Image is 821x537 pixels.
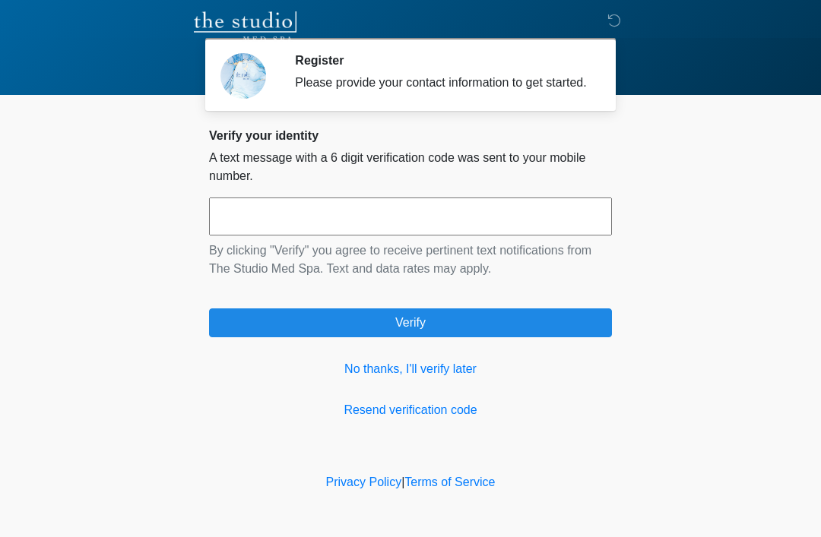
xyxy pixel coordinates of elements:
h2: Register [295,53,589,68]
a: | [401,475,404,488]
div: Please provide your contact information to get started. [295,74,589,92]
img: The Studio Med Spa Logo [194,11,296,42]
a: Privacy Policy [326,475,402,488]
button: Verify [209,308,612,337]
p: By clicking "Verify" you agree to receive pertinent text notifications from The Studio Med Spa. T... [209,242,612,278]
img: Agent Avatar [220,53,266,99]
a: Resend verification code [209,401,612,419]
h2: Verify your identity [209,128,612,143]
a: Terms of Service [404,475,495,488]
p: A text message with a 6 digit verification code was sent to your mobile number. [209,149,612,185]
a: No thanks, I'll verify later [209,360,612,378]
